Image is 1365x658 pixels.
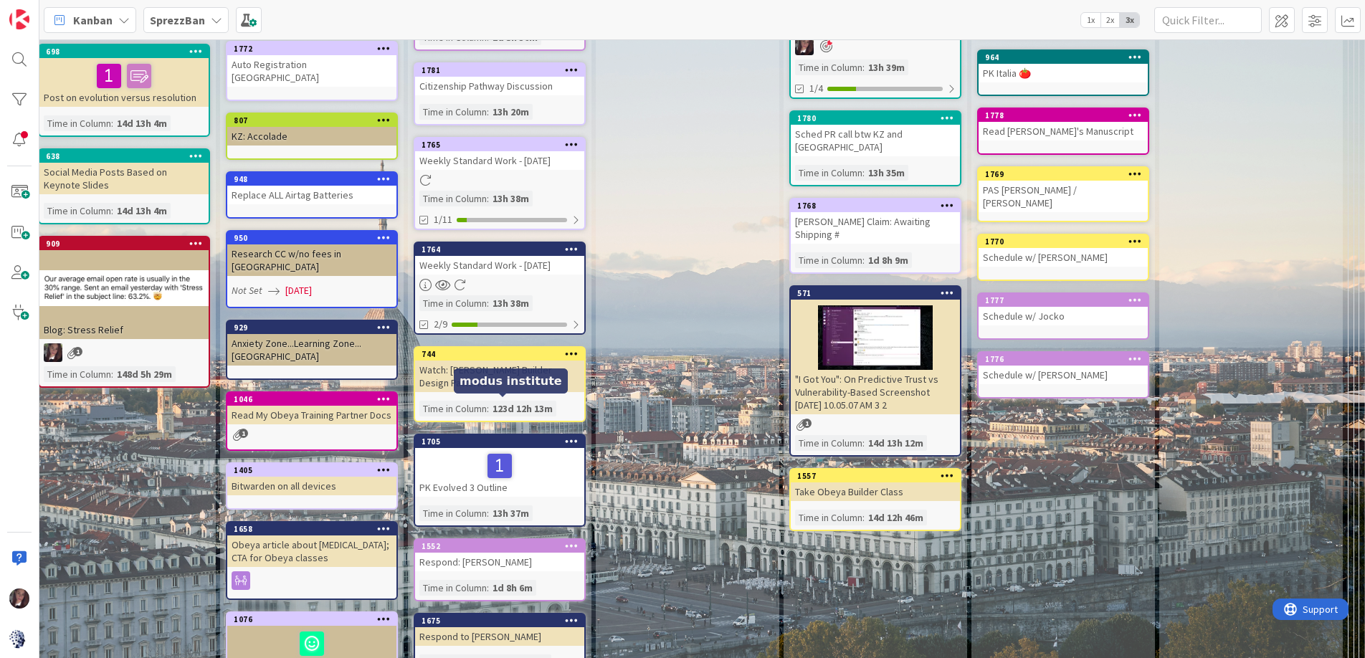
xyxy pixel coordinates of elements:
[226,521,398,600] a: 1658Obeya article about [MEDICAL_DATA]; CTA for Obeya classes
[979,168,1148,181] div: 1769
[30,2,65,19] span: Support
[415,243,584,275] div: 1764Weekly Standard Work - [DATE]
[226,113,398,160] a: 807KZ: Accolade
[232,284,262,297] i: Not Set
[979,181,1148,212] div: PAS [PERSON_NAME] / [PERSON_NAME]
[227,232,396,244] div: 950
[1154,7,1262,33] input: Quick Filter...
[415,435,584,497] div: 1705PK Evolved 3 Outline
[422,140,584,150] div: 1765
[227,173,396,204] div: 948Replace ALL Airtag Batteries
[227,464,396,477] div: 1405
[979,235,1148,267] div: 1770Schedule w/ [PERSON_NAME]
[9,588,29,609] img: TD
[979,122,1148,140] div: Read [PERSON_NAME]'s Manuscript
[797,471,960,481] div: 1557
[9,629,29,649] img: avatar
[227,393,396,424] div: 1046Read My Obeya Training Partner Docs
[239,429,248,438] span: 1
[415,138,584,151] div: 1765
[979,51,1148,64] div: 964
[226,462,398,510] a: 1405Bitwarden on all devices
[791,199,960,212] div: 1768
[1100,13,1120,27] span: 2x
[44,115,111,131] div: Time in Column
[414,538,586,601] a: 1552Respond: [PERSON_NAME]Time in Column:1d 8h 6m
[422,349,584,359] div: 744
[791,112,960,156] div: 1780Sched PR call btw KZ and [GEOGRAPHIC_DATA]
[113,115,171,131] div: 14d 13h 4m
[487,401,489,416] span: :
[227,393,396,406] div: 1046
[791,212,960,244] div: [PERSON_NAME] Claim: Awaiting Shipping #
[795,510,862,525] div: Time in Column
[977,351,1149,399] a: 1776Schedule w/ [PERSON_NAME]
[234,394,396,404] div: 1046
[985,295,1148,305] div: 1777
[422,244,584,254] div: 1764
[979,248,1148,267] div: Schedule w/ [PERSON_NAME]
[489,505,533,521] div: 13h 37m
[791,125,960,156] div: Sched PR call btw KZ and [GEOGRAPHIC_DATA]
[39,45,209,107] div: 698Post on evolution versus resolution
[979,294,1148,325] div: 1777Schedule w/ Jocko
[791,482,960,501] div: Take Obeya Builder Class
[73,11,113,29] span: Kanban
[414,62,586,125] a: 1781Citizenship Pathway DiscussionTime in Column:13h 20m
[227,464,396,495] div: 1405Bitwarden on all devices
[977,49,1149,96] a: 964PK Italia 🍅
[862,510,865,525] span: :
[415,540,584,553] div: 1552
[39,45,209,58] div: 698
[234,323,396,333] div: 929
[862,165,865,181] span: :
[979,64,1148,82] div: PK Italia 🍅
[415,64,584,95] div: 1781Citizenship Pathway Discussion
[415,540,584,571] div: 1552Respond: [PERSON_NAME]
[234,614,396,624] div: 1076
[415,243,584,256] div: 1764
[797,288,960,298] div: 571
[977,292,1149,340] a: 1777Schedule w/ Jocko
[234,524,396,534] div: 1658
[789,468,961,531] a: 1557Take Obeya Builder ClassTime in Column:14d 12h 46m
[414,137,586,230] a: 1765Weekly Standard Work - [DATE]Time in Column:13h 38m1/11
[489,295,533,311] div: 13h 38m
[795,37,814,55] img: TD
[489,580,536,596] div: 1d 8h 6m
[38,236,210,388] a: 909Blog: Stress ReliefTDTime in Column:148d 5h 29m
[489,401,556,416] div: 123d 12h 13m
[985,110,1148,120] div: 1778
[422,541,584,551] div: 1552
[227,244,396,276] div: Research CC w/no fees in [GEOGRAPHIC_DATA]
[415,614,584,627] div: 1675
[487,104,489,120] span: :
[979,353,1148,366] div: 1776
[44,366,111,382] div: Time in Column
[111,366,113,382] span: :
[227,127,396,146] div: KZ: Accolade
[985,52,1148,62] div: 964
[487,295,489,311] span: :
[234,233,396,243] div: 950
[979,307,1148,325] div: Schedule w/ Jocko
[227,114,396,127] div: 807
[226,230,398,308] a: 950Research CC w/no fees in [GEOGRAPHIC_DATA]Not Set[DATE]
[415,361,584,392] div: Watch: [PERSON_NAME] Builder Design Patterns
[985,169,1148,179] div: 1769
[227,334,396,366] div: Anxiety Zone...Learning Zone...[GEOGRAPHIC_DATA]
[422,65,584,75] div: 1781
[979,235,1148,248] div: 1770
[226,391,398,451] a: 1046Read My Obeya Training Partner Docs
[227,42,396,55] div: 1772
[789,110,961,186] a: 1780Sched PR call btw KZ and [GEOGRAPHIC_DATA]Time in Column:13h 35m
[234,465,396,475] div: 1405
[227,406,396,424] div: Read My Obeya Training Partner Docs
[419,505,487,521] div: Time in Column
[979,109,1148,140] div: 1778Read [PERSON_NAME]'s Manuscript
[227,186,396,204] div: Replace ALL Airtag Batteries
[39,320,209,339] div: Blog: Stress Relief
[39,58,209,107] div: Post on evolution versus resolution
[487,505,489,521] span: :
[415,448,584,497] div: PK Evolved 3 Outline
